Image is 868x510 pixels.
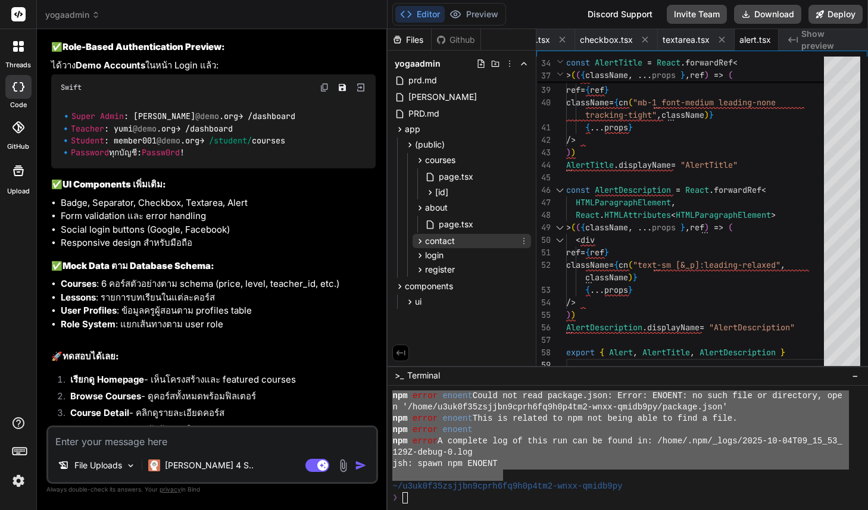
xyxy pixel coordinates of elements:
span: ) [704,109,709,120]
li: - เห็นโครงสร้างและ featured courses [61,373,376,390]
div: Click to collapse the range. [552,221,567,234]
span: AlertTitle [566,159,614,170]
span: ref [590,247,604,258]
span: ( [728,70,733,80]
span: alert.tsx [739,34,771,46]
span: , [780,259,785,270]
span: div [580,234,595,245]
span: displayName [619,159,671,170]
span: , [628,222,633,233]
span: → [176,123,180,134]
span: ... [638,222,652,233]
span: jsh: spawn npm ENOENT [392,458,497,470]
span: = [700,322,704,333]
span: ) [704,70,709,80]
span: const [566,57,590,68]
div: 53 [536,284,551,296]
div: 47 [536,196,551,209]
strong: ทดสอบได้เลย: [63,351,119,362]
li: Badge, Separator, Checkbox, Textarea, Alert [61,196,376,210]
span: { [585,122,590,133]
span: ref [590,85,604,95]
span: . [600,209,604,220]
strong: Course Detail [70,407,129,418]
span: ) [566,309,571,320]
span: register [425,264,455,276]
span: } [680,222,685,233]
span: ) [628,272,633,283]
span: { [580,70,585,80]
strong: Courses [61,278,96,289]
span: A complete log of this run can be found in: /home/.npm/_logs/2025-10-04T09_15_53_ [438,436,842,447]
span: > [566,70,571,80]
span: className [585,272,628,283]
li: : ข้อมูลครูผู้สอนตาม profiles table [61,304,376,318]
h2: 🚀 [51,350,376,364]
span: checkbox.tsx [580,34,633,46]
li: - หน้าข้อมูลบริษัท [61,423,376,440]
div: 50 [536,234,551,246]
li: : รายการบทเรียนในแต่ละคอร์ส [61,291,376,305]
span: 129Z-debug-0.log [392,447,472,458]
span: className [566,259,609,270]
li: Form validation และ error handling [61,209,376,223]
span: ref [566,247,580,258]
span: cn [619,97,628,108]
span: , [685,222,690,233]
span: ... [590,284,604,295]
span: /student/ [209,135,252,146]
span: AlertDescription [566,322,642,333]
span: ... [638,70,652,80]
li: Responsive design สำหรับมือถือ [61,236,376,250]
span: React [576,209,600,220]
span: app [405,123,420,135]
span: npm [392,390,407,402]
span: ( [571,222,576,233]
strong: Lessons [61,292,96,303]
h3: ✅ [51,178,376,192]
span: { [600,347,604,358]
li: - ดูคอร์สทั้งหมดพร้อมฟิลเตอร์ [61,390,376,406]
span: Passw0rd [142,148,180,158]
span: HTMLAttributes [604,209,671,220]
strong: About/Contact [70,424,135,435]
span: [id] [435,186,448,198]
strong: Role System [61,318,115,330]
span: { [614,259,619,270]
span: cn [619,259,628,270]
label: threads [5,60,31,70]
li: Social login buttons (Google, Facebook) [61,223,376,237]
span: => [714,70,723,80]
span: npm [392,413,407,424]
span: forwardRef [714,184,761,195]
span: Student [71,135,104,146]
span: . [614,159,619,170]
p: File Uploads [74,459,122,471]
li: : แยกเส้นทางตาม user role [61,318,376,331]
span: "AlertTitle" [680,159,738,170]
span: page.tsx [438,217,474,231]
span: / [248,111,252,121]
span: React [657,57,680,68]
span: { [585,284,590,295]
img: settings [8,471,29,491]
div: Github [432,34,480,46]
span: components [405,280,453,292]
label: Upload [7,186,30,196]
span: AlertDescription [700,347,776,358]
div: 57 [536,334,551,346]
span: className [566,97,609,108]
button: Editor [395,6,445,23]
div: Click to collapse the range. [552,234,567,246]
span: @demo [133,123,157,134]
strong: Mock Data ตาม Database Schema: [63,260,214,271]
span: enoent [442,390,472,402]
span: , [628,70,633,80]
span: @demo [195,111,219,121]
div: 41 [536,121,551,134]
span: ) [704,222,709,233]
div: 43 [536,146,551,159]
div: 39 [536,84,551,96]
span: = [676,184,680,195]
h3: ✅ [51,40,376,54]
